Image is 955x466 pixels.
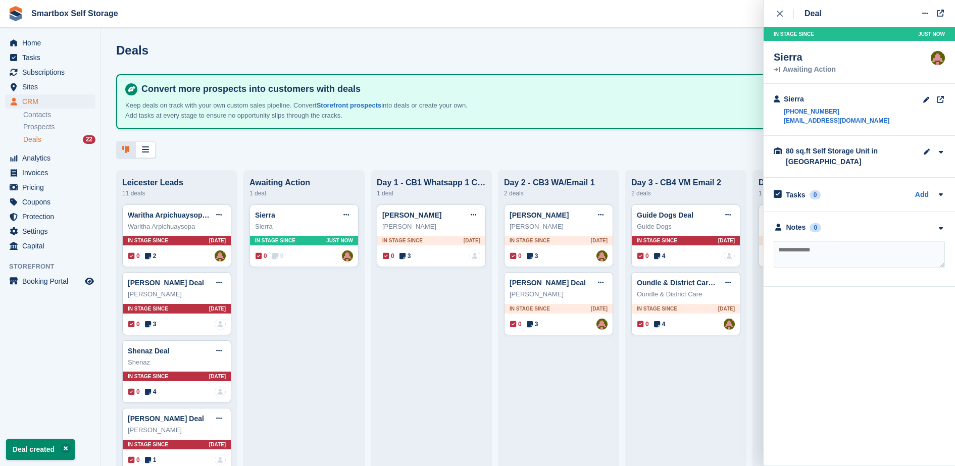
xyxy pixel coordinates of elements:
span: In stage since [510,305,550,313]
span: 0 [128,387,140,396]
div: [PERSON_NAME] [128,289,226,299]
span: 0 [637,251,649,261]
span: 2 [145,251,157,261]
h2: Tasks [786,190,806,199]
div: 2 deals [631,187,740,199]
div: 1 deal [377,187,486,199]
a: [PERSON_NAME] [510,211,569,219]
span: 0 [128,320,140,329]
span: 3 [527,320,538,329]
a: Prospects [23,122,95,132]
a: [PERSON_NAME] Deal [128,415,204,423]
span: [DATE] [591,305,608,313]
img: stora-icon-8386f47178a22dfd0bd8f6a31ec36ba5ce8667c1dd55bd0f319d3a0aa187defe.svg [8,6,23,21]
span: CRM [22,94,83,109]
span: Booking Portal [22,274,83,288]
a: Deals 22 [23,134,95,145]
div: Shenaz [128,357,226,368]
img: Alex Selenitsas [215,250,226,262]
div: 2 deals [504,187,613,199]
img: Alex Selenitsas [724,319,735,330]
span: Invoices [22,166,83,180]
a: Waritha Arpichuaysopa Deal [128,211,223,219]
a: deal-assignee-blank [215,319,226,330]
span: Sites [22,80,83,94]
a: Sierra [255,211,275,219]
a: Storefront prospects [317,101,382,109]
a: Guide Dogs Deal [637,211,693,219]
span: In stage since [255,237,295,244]
a: menu [5,224,95,238]
div: 1 deal [249,187,359,199]
div: Sierra [784,94,889,105]
div: Day 6 - CB5 Whatsapp 2 Offer [759,178,868,187]
a: menu [5,80,95,94]
div: Sierra [255,222,353,232]
a: menu [5,180,95,194]
div: 80 sq.ft Self Storage Unit in [GEOGRAPHIC_DATA] [786,146,887,167]
span: In stage since [128,373,168,380]
span: In stage since [128,441,168,448]
span: Protection [22,210,83,224]
span: [DATE] [209,373,226,380]
span: Just now [918,30,945,38]
div: 22 [83,135,95,144]
span: Home [22,36,83,50]
a: menu [5,50,95,65]
a: deal-assignee-blank [215,386,226,397]
a: menu [5,210,95,224]
span: [DATE] [209,237,226,244]
span: Settings [22,224,83,238]
img: Alex Selenitsas [596,250,608,262]
span: Subscriptions [22,65,83,79]
a: menu [5,94,95,109]
h1: Deals [116,43,148,57]
img: Alex Selenitsas [931,51,945,65]
p: Keep deals on track with your own custom sales pipeline. Convert into deals or create your own. A... [125,100,479,120]
span: In stage since [637,305,677,313]
div: Notes [786,222,806,233]
div: 0 [810,190,821,199]
a: menu [5,65,95,79]
div: Sierra [774,51,836,63]
span: In stage since [774,30,814,38]
span: [DATE] [209,305,226,313]
span: 3 [145,320,157,329]
a: deal-assignee-blank [469,250,480,262]
a: menu [5,274,95,288]
div: Guide Dogs [637,222,735,232]
span: Coupons [22,195,83,209]
a: Oundle & District Care Deal [637,279,729,287]
span: Deals [23,135,41,144]
div: 11 deals [122,187,231,199]
a: [PERSON_NAME] Deal [510,279,586,287]
span: Tasks [22,50,83,65]
span: 0 [510,320,522,329]
a: menu [5,239,95,253]
div: [PERSON_NAME] [510,222,608,232]
span: 0 [383,251,394,261]
span: 1 [145,455,157,464]
a: Alex Selenitsas [342,250,353,262]
a: menu [5,195,95,209]
span: Pricing [22,180,83,194]
span: In stage since [128,305,168,313]
img: deal-assignee-blank [215,454,226,465]
div: Leicester Leads [122,178,231,187]
a: menu [5,151,95,165]
span: 0 [637,320,649,329]
img: Alex Selenitsas [596,319,608,330]
a: Add [915,189,929,201]
a: Contacts [23,110,95,120]
p: Deal created [6,439,75,460]
a: menu [5,36,95,50]
a: Preview store [83,275,95,287]
span: [DATE] [464,237,480,244]
span: [DATE] [718,305,735,313]
div: [PERSON_NAME] [128,425,226,435]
